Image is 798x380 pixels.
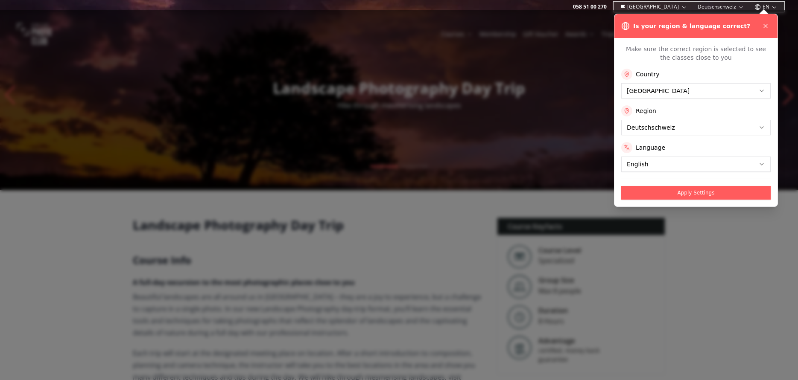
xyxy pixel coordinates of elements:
h3: Is your region & language correct? [633,22,750,30]
p: Make sure the correct region is selected to see the classes close to you [621,45,771,62]
label: Language [636,143,665,152]
button: EN [751,2,781,12]
button: Deutschschweiz [694,2,748,12]
button: Apply Settings [621,186,771,200]
label: Country [636,70,660,78]
a: 058 51 00 270 [573,3,607,10]
label: Region [636,107,656,115]
button: [GEOGRAPHIC_DATA] [617,2,691,12]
